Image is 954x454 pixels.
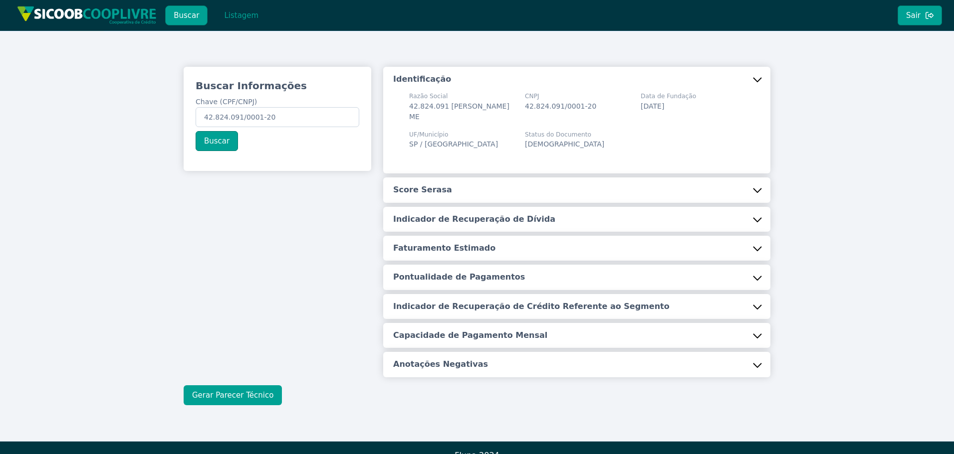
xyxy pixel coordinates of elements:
[641,102,664,110] span: [DATE]
[525,102,596,110] span: 42.824.091/0001-20
[393,74,451,85] h5: Identificação
[196,98,257,106] span: Chave (CPF/CNPJ)
[383,67,770,92] button: Identificação
[383,236,770,261] button: Faturamento Estimado
[393,184,452,195] h5: Score Serasa
[409,102,509,121] span: 42.824.091 [PERSON_NAME] ME
[383,352,770,377] button: Anotações Negativas
[17,6,157,24] img: img/sicoob_cooplivre.png
[383,265,770,290] button: Pontualidade de Pagamentos
[383,177,770,202] button: Score Serasa
[383,323,770,348] button: Capacidade de Pagamento Mensal
[393,330,547,341] h5: Capacidade de Pagamento Mensal
[393,301,670,312] h5: Indicador de Recuperação de Crédito Referente ao Segmento
[196,131,238,151] button: Buscar
[409,92,513,101] span: Razão Social
[196,79,359,93] h3: Buscar Informações
[393,243,495,254] h5: Faturamento Estimado
[641,92,696,101] span: Data de Fundação
[383,207,770,232] button: Indicador de Recuperação de Dívida
[525,92,596,101] span: CNPJ
[393,272,525,283] h5: Pontualidade de Pagamentos
[383,294,770,319] button: Indicador de Recuperação de Crédito Referente ao Segmento
[184,385,282,405] button: Gerar Parecer Técnico
[165,5,208,25] button: Buscar
[409,140,498,148] span: SP / [GEOGRAPHIC_DATA]
[898,5,942,25] button: Sair
[393,214,555,225] h5: Indicador de Recuperação de Dívida
[409,130,498,139] span: UF/Município
[525,140,604,148] span: [DEMOGRAPHIC_DATA]
[196,107,359,127] input: Chave (CPF/CNPJ)
[216,5,267,25] button: Listagem
[525,130,604,139] span: Status do Documento
[393,359,488,370] h5: Anotações Negativas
